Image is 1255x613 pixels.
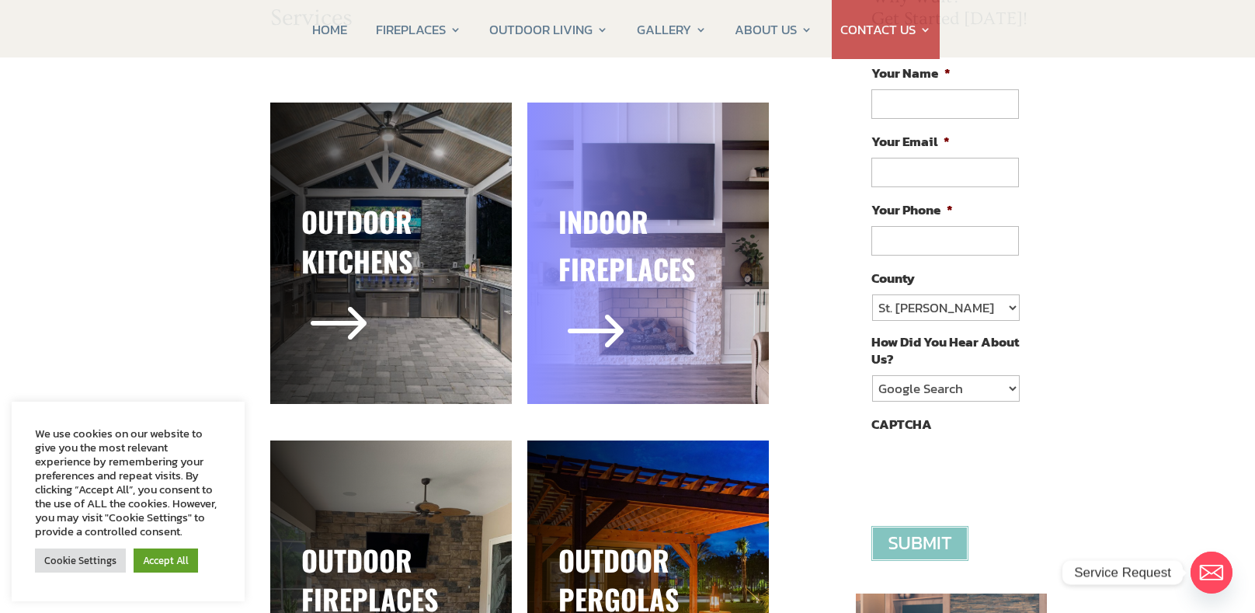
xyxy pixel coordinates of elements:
input: Submit [871,526,968,561]
label: Your Email [871,133,950,150]
label: Your Phone [871,201,953,218]
a: Email [1191,552,1232,594]
label: Your Name [871,64,951,82]
span: $ [301,288,376,363]
label: County [871,270,915,287]
h3: fireplaces [558,249,738,296]
a: $ [301,343,376,364]
a: Cookie Settings [35,549,126,573]
label: How Did You Hear About Us? [871,333,1019,367]
a: $ [558,351,633,371]
a: Accept All [134,549,198,573]
div: We use cookies on our website to give you the most relevant experience by remembering your prefer... [35,427,221,538]
label: CAPTCHA [871,416,932,433]
iframe: reCAPTCHA [871,441,1107,501]
h3: indoor [558,202,738,249]
h3: Outdoor Kitchens [301,202,481,288]
span: $ [558,296,633,371]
